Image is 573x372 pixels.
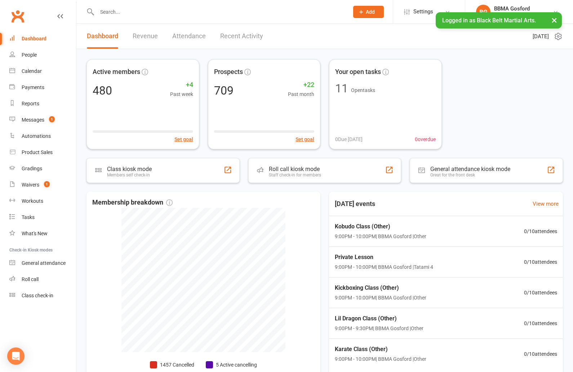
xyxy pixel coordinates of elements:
a: Dashboard [87,24,118,49]
div: General attendance [22,260,66,266]
a: General attendance kiosk mode [9,255,76,271]
span: Your open tasks [335,67,381,77]
div: Great for the front desk [430,172,510,178]
div: BBMA Gosford [494,5,543,12]
span: Add [366,9,375,15]
div: Staff check-in for members [269,172,321,178]
a: What's New [9,226,76,242]
span: Kickboxing Class (Other) [335,283,426,293]
a: Revenue [133,24,158,49]
div: 480 [93,85,112,96]
div: Workouts [22,198,43,204]
a: Attendance [172,24,206,49]
input: Search... [95,7,344,17]
div: 11 [335,83,348,94]
div: Calendar [22,68,42,74]
span: 0 Due [DATE] [335,135,363,143]
div: Class kiosk mode [107,166,152,172]
li: 5 Active cancelling [206,361,257,369]
span: Kobudo Class (Other) [335,222,426,231]
div: Waivers [22,182,39,188]
span: Prospects [214,67,243,77]
button: × [548,12,561,28]
li: 1457 Cancelled [150,361,194,369]
div: BG [476,5,490,19]
div: General attendance kiosk mode [430,166,510,172]
div: Messages [22,117,44,123]
div: Product Sales [22,149,53,155]
a: Tasks [9,209,76,226]
a: Product Sales [9,144,76,161]
span: Past week [170,90,193,98]
div: Roll call [22,276,39,282]
span: 9:00PM - 9:30PM | BBMA Gosford | Other [335,324,423,332]
a: Workouts [9,193,76,209]
h3: [DATE] events [329,197,381,210]
span: +22 [288,80,314,90]
a: Waivers 1 [9,177,76,193]
div: Open Intercom Messenger [7,347,25,365]
a: Automations [9,128,76,144]
span: +4 [170,80,193,90]
span: Logged in as Black Belt Martial Arts. [442,17,536,24]
div: Automations [22,133,51,139]
a: Reports [9,96,76,112]
a: Class kiosk mode [9,288,76,304]
span: 9:00PM - 10:00PM | BBMA Gosford | Other [335,294,426,302]
span: 0 / 10 attendees [524,289,557,297]
button: Set goal [296,135,314,143]
a: Messages 1 [9,112,76,128]
span: 9:00PM - 10:00PM | BBMA Gosford | Other [335,355,426,363]
span: 0 / 10 attendees [524,227,557,235]
a: Payments [9,79,76,96]
a: Recent Activity [220,24,263,49]
div: Payments [22,84,44,90]
div: What's New [22,231,48,236]
span: Settings [413,4,433,20]
div: Tasks [22,214,35,220]
a: Calendar [9,63,76,79]
a: View more [533,200,559,208]
a: Clubworx [9,7,27,25]
div: Class check-in [22,293,53,298]
div: Dashboard [22,36,46,41]
a: Dashboard [9,31,76,47]
a: Gradings [9,161,76,177]
span: Past month [288,90,314,98]
span: 9:00PM - 10:00PM | BBMA Gosford | Tatami 4 [335,263,433,271]
div: Gradings [22,166,42,171]
span: 1 [44,181,50,187]
div: People [22,52,37,58]
span: 0 overdue [415,135,436,143]
span: Private Lesson [335,253,433,262]
button: Set goal [174,135,193,143]
span: Open tasks [351,87,375,93]
span: [DATE] [533,32,549,41]
span: Lil Dragon Class (Other) [335,314,423,323]
div: Members self check-in [107,172,152,178]
span: 0 / 10 attendees [524,319,557,327]
div: Roll call kiosk mode [269,166,321,172]
a: Roll call [9,271,76,288]
div: Black Belt Martial Arts [494,12,543,18]
div: Reports [22,101,39,106]
span: Active members [93,67,140,77]
a: People [9,47,76,63]
div: 709 [214,85,234,96]
span: 1 [49,116,55,122]
span: Karate Class (Other) [335,345,426,354]
span: 0 / 10 attendees [524,258,557,266]
span: 0 / 10 attendees [524,350,557,358]
span: 9:00PM - 10:00PM | BBMA Gosford | Other [335,232,426,240]
button: Add [353,6,384,18]
span: Membership breakdown [92,197,173,208]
